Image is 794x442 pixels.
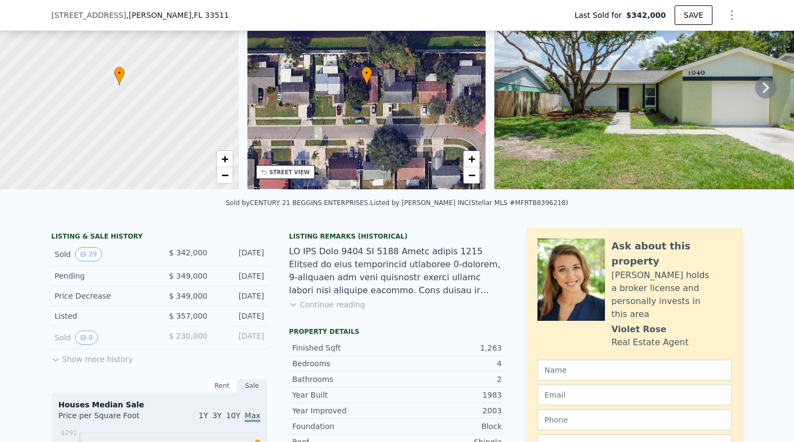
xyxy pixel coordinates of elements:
[216,271,264,281] div: [DATE]
[226,199,370,207] div: Sold by CENTURY 21 BEGGINS ENTERPRISES .
[216,291,264,301] div: [DATE]
[270,168,310,176] div: STREET VIEW
[55,331,151,345] div: Sold
[611,336,689,349] div: Real Estate Agent
[611,269,732,321] div: [PERSON_NAME] holds a broker license and personally invests in this area
[114,67,125,85] div: •
[58,410,159,427] div: Price per Square Foot
[292,390,397,400] div: Year Built
[217,167,233,183] a: Zoom out
[611,323,667,336] div: Violet Rose
[292,342,397,353] div: Finished Sqft
[537,360,732,380] input: Name
[575,10,627,21] span: Last Sold for
[58,399,260,410] div: Houses Median Sale
[292,421,397,432] div: Foundation
[289,299,365,310] button: Continue reading
[199,411,208,420] span: 1Y
[114,68,125,78] span: •
[192,11,229,19] span: , FL 33511
[397,405,502,416] div: 2003
[216,311,264,321] div: [DATE]
[126,10,229,21] span: , [PERSON_NAME]
[75,331,98,345] button: View historical data
[75,247,102,261] button: View historical data
[397,390,502,400] div: 1983
[221,168,228,182] span: −
[289,327,505,336] div: Property details
[169,312,207,320] span: $ 357,000
[221,152,228,166] span: +
[370,199,568,207] div: Listed by [PERSON_NAME] INC (Stellar MLS #MFRTB8396218)
[537,410,732,430] input: Phone
[292,374,397,385] div: Bathrooms
[397,421,502,432] div: Block
[289,245,505,297] div: LO IPS Dolo 9404 SI 5188 Ametc adipis 1215 Elitsed do eius temporincid utlaboree 0-dolorem, 9-ali...
[207,379,237,393] div: Rent
[468,168,475,182] span: −
[361,67,372,85] div: •
[212,411,221,420] span: 3Y
[675,5,712,25] button: SAVE
[51,349,133,365] button: Show more history
[397,358,502,369] div: 4
[626,10,666,21] span: $342,000
[397,342,502,353] div: 1,263
[721,4,743,26] button: Show Options
[397,374,502,385] div: 2
[468,152,475,166] span: +
[292,405,397,416] div: Year Improved
[463,151,480,167] a: Zoom in
[169,292,207,300] span: $ 349,000
[289,232,505,241] div: Listing Remarks (Historical)
[217,151,233,167] a: Zoom in
[55,311,151,321] div: Listed
[169,332,207,340] span: $ 230,000
[537,385,732,405] input: Email
[463,167,480,183] a: Zoom out
[361,68,372,78] span: •
[51,10,126,21] span: [STREET_ADDRESS]
[245,411,260,422] span: Max
[216,247,264,261] div: [DATE]
[292,358,397,369] div: Bedrooms
[55,271,151,281] div: Pending
[55,247,151,261] div: Sold
[216,331,264,345] div: [DATE]
[226,411,240,420] span: 10Y
[51,232,267,243] div: LISTING & SALE HISTORY
[169,248,207,257] span: $ 342,000
[55,291,151,301] div: Price Decrease
[60,429,77,437] tspan: $291
[611,239,732,269] div: Ask about this property
[237,379,267,393] div: Sale
[169,272,207,280] span: $ 349,000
